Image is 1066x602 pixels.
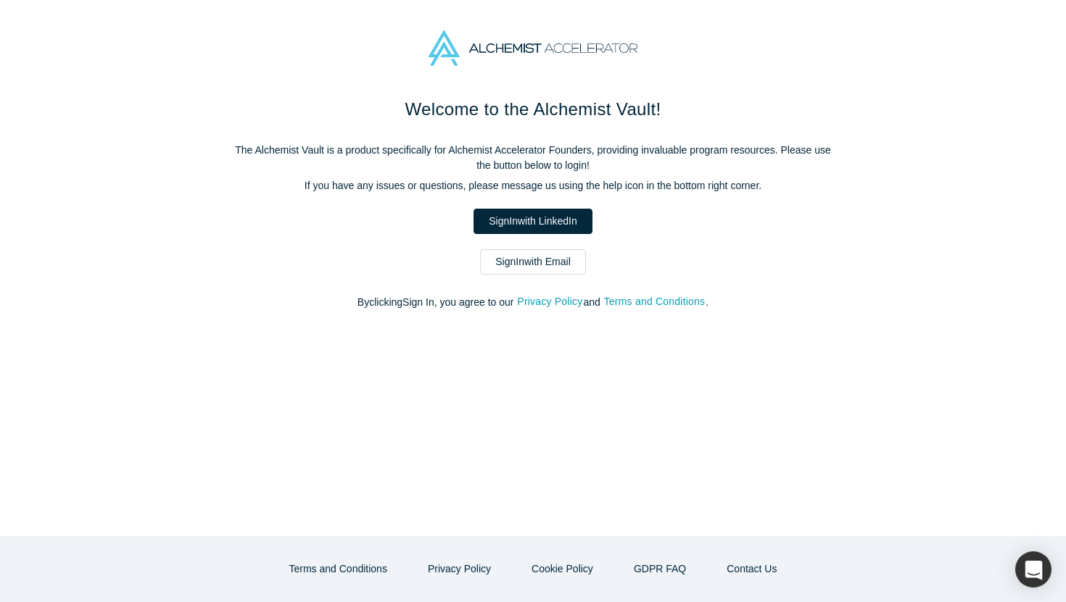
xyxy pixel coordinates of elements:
[413,556,506,582] button: Privacy Policy
[228,295,838,310] p: By clicking Sign In , you agree to our and .
[429,30,637,66] img: Alchemist Accelerator Logo
[274,556,402,582] button: Terms and Conditions
[711,556,792,582] button: Contact Us
[228,178,838,193] p: If you have any issues or questions, please message us using the help icon in the bottom right co...
[619,556,701,582] a: GDPR FAQ
[603,293,706,310] button: Terms and Conditions
[228,96,838,122] h1: Welcome to the Alchemist Vault!
[516,556,608,582] button: Cookie Policy
[474,209,592,234] a: SignInwith LinkedIn
[480,249,586,275] a: SignInwith Email
[516,293,583,310] button: Privacy Policy
[228,143,838,173] p: The Alchemist Vault is a product specifically for Alchemist Accelerator Founders, providing inval...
